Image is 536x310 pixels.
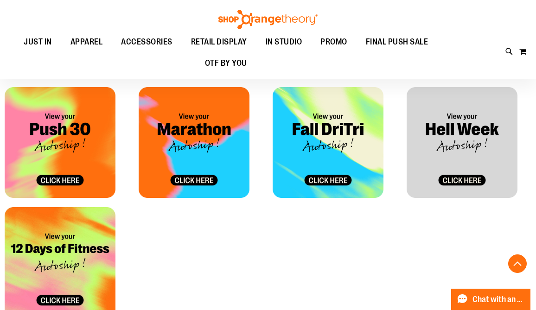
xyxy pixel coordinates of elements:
span: FINAL PUSH SALE [366,32,428,52]
img: HELLWEEK_Allocation Tile [407,87,517,198]
img: OTF Tile - Marathon Marketing [139,87,249,198]
a: IN STUDIO [256,32,312,52]
span: JUST IN [24,32,52,52]
span: Chat with an Expert [472,295,525,304]
span: APPAREL [70,32,103,52]
span: RETAIL DISPLAY [191,32,247,52]
button: Back To Top [508,254,527,273]
a: OTF BY YOU [196,53,256,74]
a: APPAREL [61,32,112,53]
a: PROMO [311,32,357,53]
button: Chat with an Expert [451,289,531,310]
span: ACCESSORIES [121,32,172,52]
span: PROMO [320,32,347,52]
a: ACCESSORIES [112,32,182,53]
span: OTF BY YOU [205,53,247,74]
a: JUST IN [14,32,61,53]
span: IN STUDIO [266,32,302,52]
img: FALL DRI TRI_Allocation Tile [273,87,383,198]
a: FINAL PUSH SALE [357,32,438,53]
img: Shop Orangetheory [217,10,319,29]
a: RETAIL DISPLAY [182,32,256,53]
